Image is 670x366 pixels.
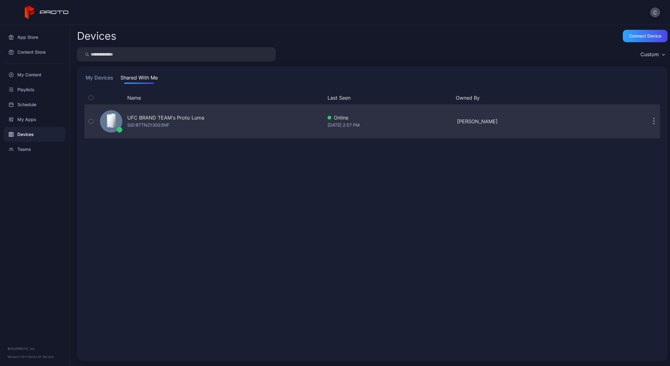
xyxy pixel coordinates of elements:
button: Last Seen [328,94,451,102]
a: My Content [4,67,66,82]
button: Name [127,94,141,102]
button: My Devices [84,74,114,84]
button: Shared With Me [119,74,159,84]
button: Owned By [456,94,579,102]
a: Devices [4,127,66,142]
a: Teams [4,142,66,157]
a: My Apps [4,112,66,127]
div: Connect device [629,34,661,38]
a: Content Store [4,45,66,60]
div: © 2025 PROTO, Inc. [7,346,62,351]
div: UFC BRAND TEAM's Proto Luma [127,114,204,121]
div: Options [648,94,660,102]
span: Version 1.13.1 • [7,355,28,359]
div: [PERSON_NAME] [457,118,582,125]
button: Connect device [623,30,668,42]
a: Playlists [4,82,66,97]
div: SID: BTTN213003NF [127,121,169,129]
a: App Store [4,30,66,45]
button: Custom [637,47,668,61]
div: Update Device [584,94,640,102]
div: [DATE] 2:57 PM [328,121,452,129]
h2: Devices [77,30,116,42]
a: Terms Of Service [28,355,54,359]
a: Schedule [4,97,66,112]
div: Online [328,114,452,121]
div: Custom [641,51,659,57]
button: C [650,7,660,17]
